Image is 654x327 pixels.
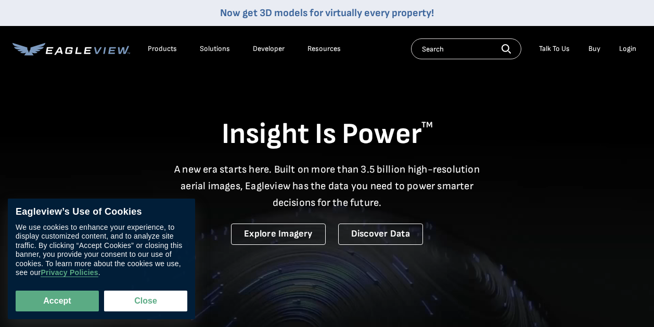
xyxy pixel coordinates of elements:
[16,206,187,218] div: Eagleview’s Use of Cookies
[16,291,99,311] button: Accept
[41,269,98,278] a: Privacy Policies
[588,44,600,54] a: Buy
[539,44,570,54] div: Talk To Us
[16,223,187,278] div: We use cookies to enhance your experience, to display customized content, and to analyze site tra...
[148,44,177,54] div: Products
[231,224,326,245] a: Explore Imagery
[338,224,423,245] a: Discover Data
[411,38,521,59] input: Search
[253,44,285,54] a: Developer
[12,116,642,153] h1: Insight Is Power
[168,161,486,211] p: A new era starts here. Built on more than 3.5 billion high-resolution aerial images, Eagleview ha...
[619,44,636,54] div: Login
[200,44,230,54] div: Solutions
[104,291,187,311] button: Close
[220,7,434,19] a: Now get 3D models for virtually every property!
[421,120,433,130] sup: TM
[307,44,341,54] div: Resources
